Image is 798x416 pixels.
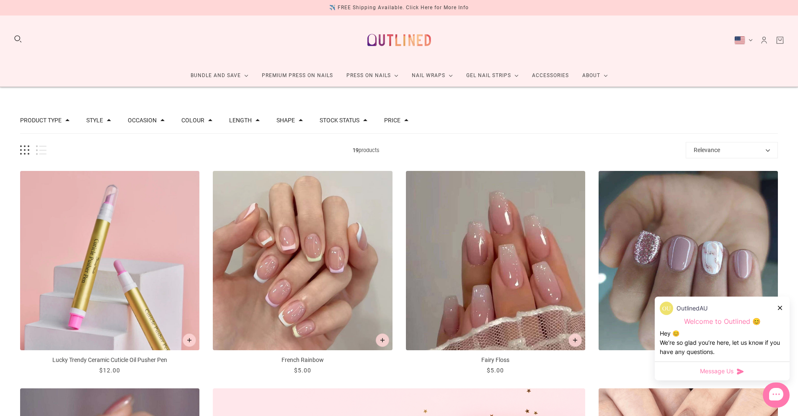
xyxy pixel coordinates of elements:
[599,356,778,364] p: Dreamy Pink Marble
[568,333,582,347] button: Add to cart
[406,356,585,364] p: Fairy Floss
[460,65,525,87] a: Gel Nail Strips
[660,329,785,357] div: Hey 😊 We‘re so glad you’re here, let us know if you have any questions.
[487,366,504,375] div: $5.00
[229,117,252,123] button: Filter by Length
[20,171,199,375] a: Lucky Trendy Ceramic Cuticle Oil Pusher Pen
[686,142,778,158] button: Relevance
[86,117,103,123] button: Filter by Style
[353,147,359,153] b: 19
[362,22,436,58] a: Outlined
[13,34,23,44] button: Search
[406,171,585,375] a: Fairy Floss
[525,65,576,87] a: Accessories
[376,333,389,347] button: Add to cart
[660,302,673,315] img: data:image/png;base64,iVBORw0KGgoAAAANSUhEUgAAACQAAAAkCAYAAADhAJiYAAAClklEQVR4AexUPYgTQRT+drKXZC+...
[340,65,405,87] a: Press On Nails
[99,366,120,375] div: $12.00
[384,117,400,123] button: Filter by Price
[183,333,196,347] button: Add to cart
[294,366,311,375] div: $5.00
[660,317,785,326] p: Welcome to Outlined 😊
[255,65,340,87] a: Premium Press On Nails
[213,171,392,375] a: French Rainbow
[599,171,778,375] a: Dreamy Pink Marble
[734,36,753,44] button: United States
[405,65,460,87] a: Nail Wraps
[20,145,29,155] button: Grid view
[677,304,708,313] p: OutlinedAU
[181,117,204,123] button: Filter by Colour
[576,65,615,87] a: About
[46,146,686,155] span: products
[775,36,785,45] a: Cart
[276,117,295,123] button: Filter by Shape
[700,367,733,375] span: Message Us
[20,117,62,123] button: Filter by Product type
[128,117,157,123] button: Filter by Occasion
[36,145,46,155] button: List view
[20,356,199,364] p: Lucky Trendy Ceramic Cuticle Oil Pusher Pen
[759,36,769,45] a: Account
[213,356,392,364] p: French Rainbow
[184,65,255,87] a: Bundle and Save
[320,117,359,123] button: Filter by Stock status
[329,3,469,12] div: ✈️ FREE Shipping Available. Click Here for More Info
